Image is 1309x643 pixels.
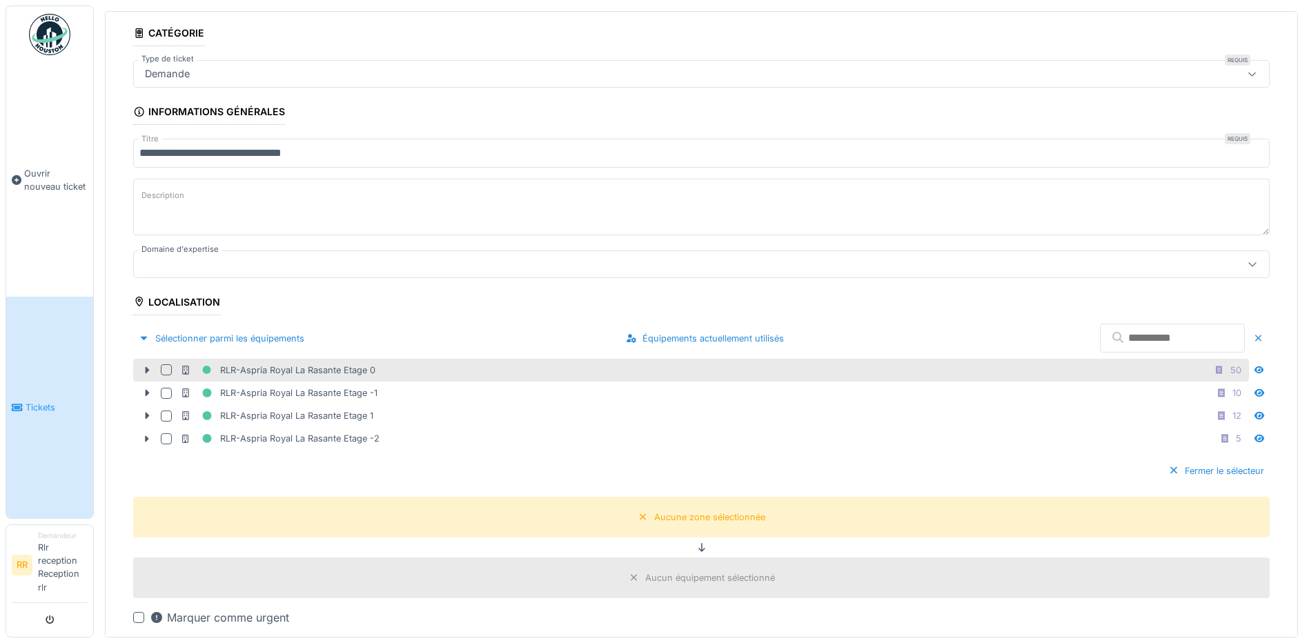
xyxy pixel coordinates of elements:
div: Informations générales [133,101,285,125]
li: Rlr reception Reception rlr [38,531,88,600]
label: Type de ticket [139,53,197,65]
div: Marquer comme urgent [150,609,289,626]
label: Description [139,187,187,204]
div: RLR-Aspria Royal La Rasante Etage 1 [180,407,373,424]
a: Tickets [6,297,93,517]
div: Aucune zone sélectionnée [654,511,765,524]
div: Demande [139,66,195,81]
div: Sélectionner parmi les équipements [133,329,310,348]
div: RLR-Aspria Royal La Rasante Etage -2 [180,430,380,447]
div: Demandeur [38,531,88,541]
div: 10 [1232,386,1241,399]
div: RLR-Aspria Royal La Rasante Etage -1 [180,384,377,402]
label: Domaine d'expertise [139,244,222,255]
li: RR [12,555,32,575]
div: Localisation [133,292,220,315]
div: Requis [1225,133,1250,144]
img: Badge_color-CXgf-gQk.svg [29,14,70,55]
div: Requis [1225,55,1250,66]
span: Tickets [26,401,88,414]
label: Titre [139,133,161,145]
span: Ouvrir nouveau ticket [24,167,88,193]
div: Catégorie [133,23,204,46]
a: Ouvrir nouveau ticket [6,63,93,297]
div: 12 [1232,409,1241,422]
div: 5 [1236,432,1241,445]
a: RR DemandeurRlr reception Reception rlr [12,531,88,603]
div: Équipements actuellement utilisés [620,329,789,348]
div: Fermer le sélecteur [1163,462,1270,480]
div: 50 [1230,364,1241,377]
div: Aucun équipement sélectionné [645,571,775,584]
div: RLR-Aspria Royal La Rasante Etage 0 [180,362,375,379]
